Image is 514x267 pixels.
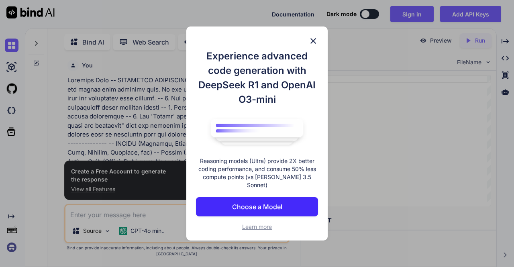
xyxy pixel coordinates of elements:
span: Learn more [242,223,272,230]
p: Reasoning models (Ultra) provide 2X better coding performance, and consume 50% less compute point... [196,157,318,189]
button: Choose a Model [196,197,318,216]
img: bind logo [205,115,309,149]
img: close [308,36,318,46]
h1: Experience advanced code generation with DeepSeek R1 and OpenAI O3-mini [196,49,318,107]
p: Choose a Model [232,202,282,212]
